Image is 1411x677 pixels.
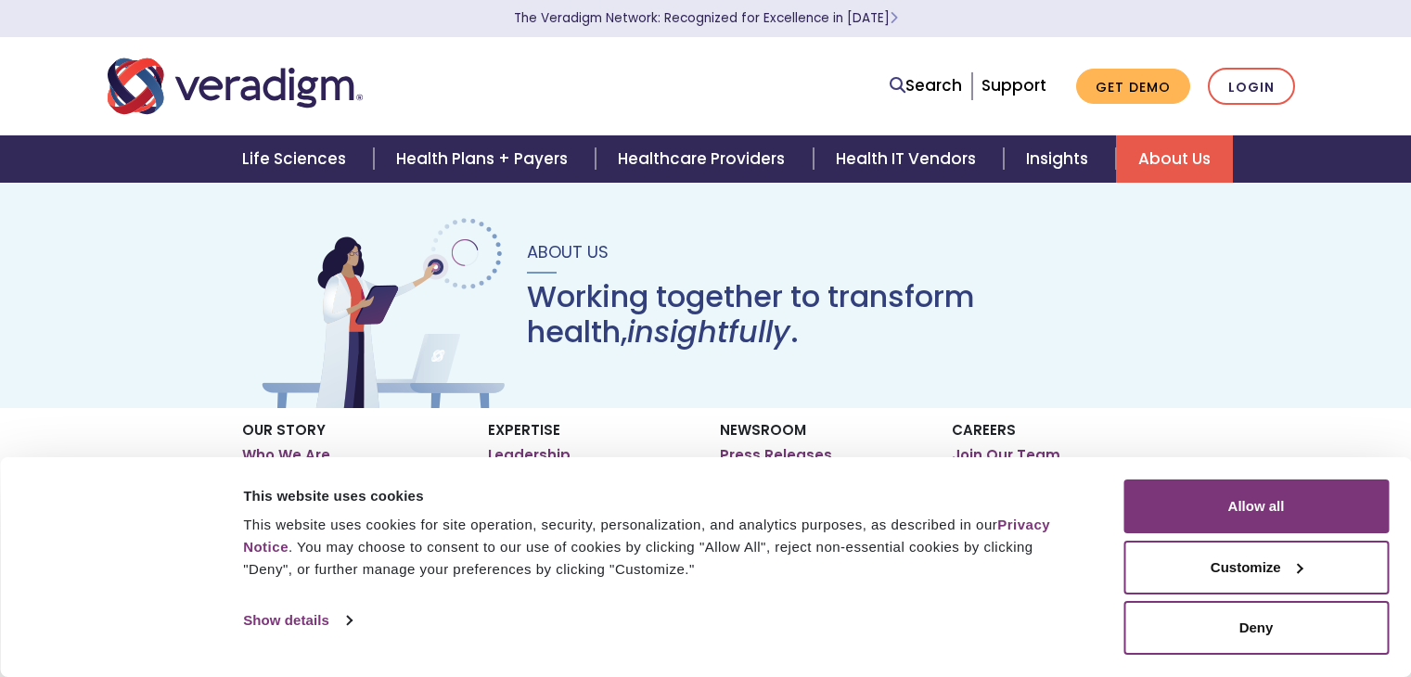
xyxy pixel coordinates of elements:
div: This website uses cookies for site operation, security, personalization, and analytics purposes, ... [243,514,1082,581]
a: Login [1208,68,1295,106]
a: Life Sciences [220,135,374,183]
div: This website uses cookies [243,485,1082,507]
a: Search [890,73,962,98]
a: Who We Are [242,446,330,465]
a: Healthcare Providers [596,135,813,183]
a: Support [981,74,1046,96]
a: Health Plans + Payers [374,135,596,183]
a: Get Demo [1076,69,1190,105]
button: Allow all [1123,479,1389,533]
a: The Veradigm Network: Recognized for Excellence in [DATE]Learn More [514,9,898,27]
a: About Us [1116,135,1233,183]
span: Learn More [890,9,898,27]
img: Veradigm logo [108,56,363,117]
a: Show details [243,607,351,634]
span: About Us [527,240,609,263]
button: Customize [1123,541,1389,594]
h1: Working together to transform health, . [527,279,1154,351]
a: Health IT Vendors [814,135,1004,183]
button: Deny [1123,601,1389,655]
a: Join Our Team [952,446,1060,465]
a: Leadership [488,446,571,465]
a: Press Releases [720,446,832,465]
em: insightfully [627,311,790,352]
a: Insights [1004,135,1116,183]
